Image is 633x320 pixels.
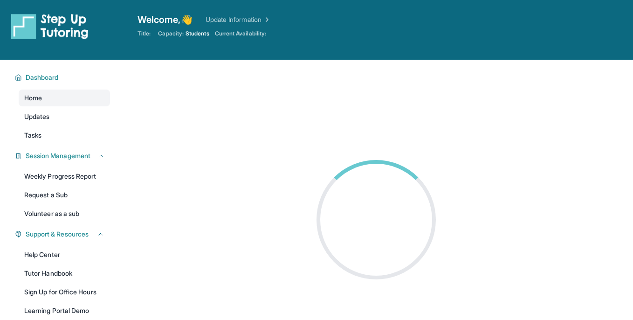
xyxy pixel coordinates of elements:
[19,246,110,263] a: Help Center
[206,15,271,24] a: Update Information
[24,131,41,140] span: Tasks
[22,151,104,160] button: Session Management
[19,187,110,203] a: Request a Sub
[186,30,209,37] span: Students
[19,90,110,106] a: Home
[261,15,271,24] img: Chevron Right
[24,93,42,103] span: Home
[26,151,90,160] span: Session Management
[19,302,110,319] a: Learning Portal Demo
[215,30,266,37] span: Current Availability:
[26,73,59,82] span: Dashboard
[19,127,110,144] a: Tasks
[26,230,89,239] span: Support & Resources
[19,205,110,222] a: Volunteer as a sub
[22,73,104,82] button: Dashboard
[158,30,184,37] span: Capacity:
[138,13,193,26] span: Welcome, 👋
[11,13,89,39] img: logo
[19,284,110,300] a: Sign Up for Office Hours
[19,168,110,185] a: Weekly Progress Report
[22,230,104,239] button: Support & Resources
[24,112,50,121] span: Updates
[19,108,110,125] a: Updates
[138,30,151,37] span: Title:
[19,265,110,282] a: Tutor Handbook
